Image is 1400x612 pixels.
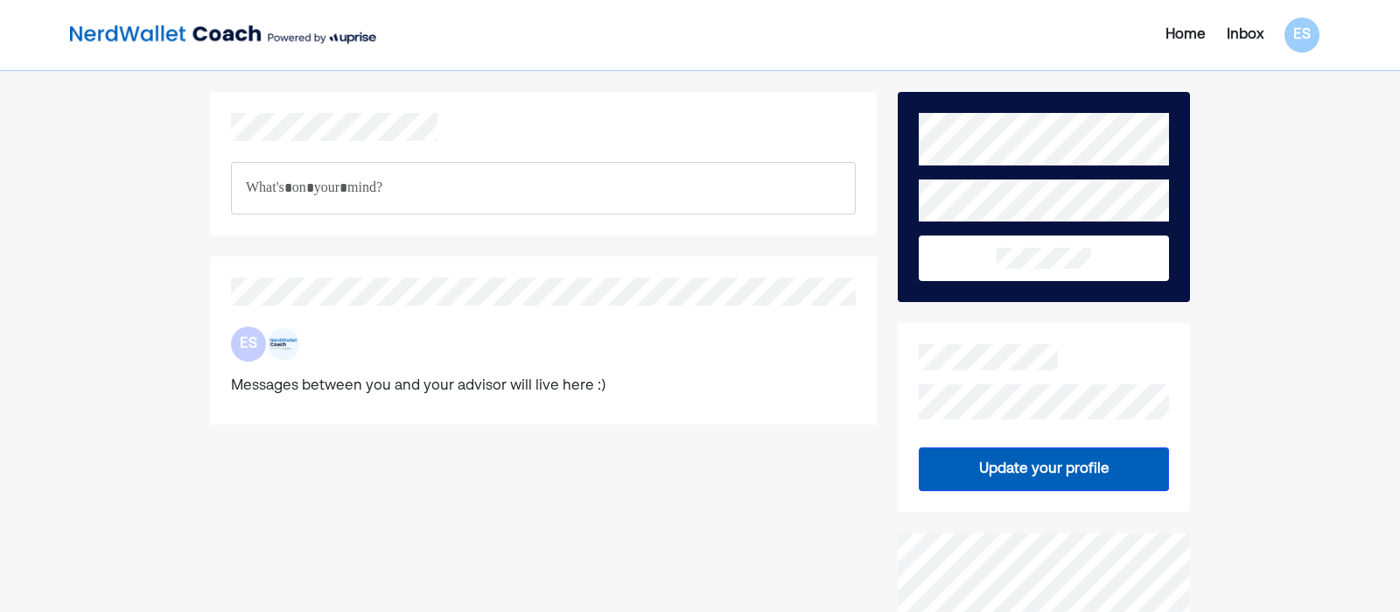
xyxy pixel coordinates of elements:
[919,447,1169,491] button: Update your profile
[1284,18,1319,53] div: ES
[1227,25,1263,46] div: Inbox
[231,162,856,215] div: Rich Text Editor. Editing area: main
[231,327,266,362] div: ES
[231,376,606,397] div: Messages between you and your advisor will live here :)
[1165,25,1206,46] div: Home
